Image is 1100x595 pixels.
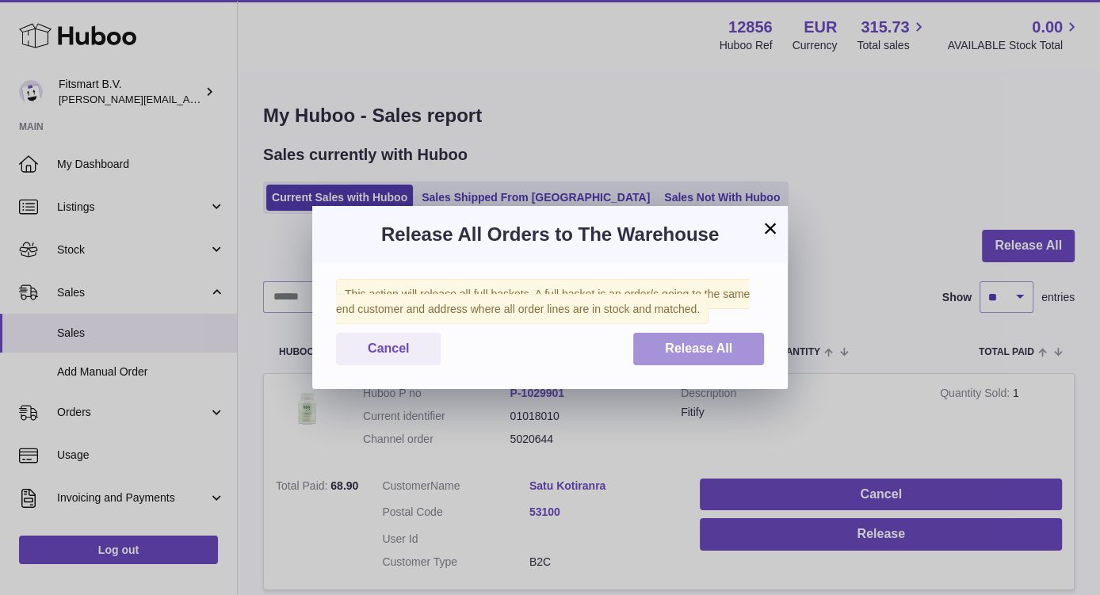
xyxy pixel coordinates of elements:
[336,279,750,324] span: This action will release all full baskets. A full basket is an order/s going to the same end cust...
[665,341,732,355] span: Release All
[336,222,764,247] h3: Release All Orders to The Warehouse
[761,219,780,238] button: ×
[633,333,764,365] button: Release All
[336,333,441,365] button: Cancel
[368,341,409,355] span: Cancel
